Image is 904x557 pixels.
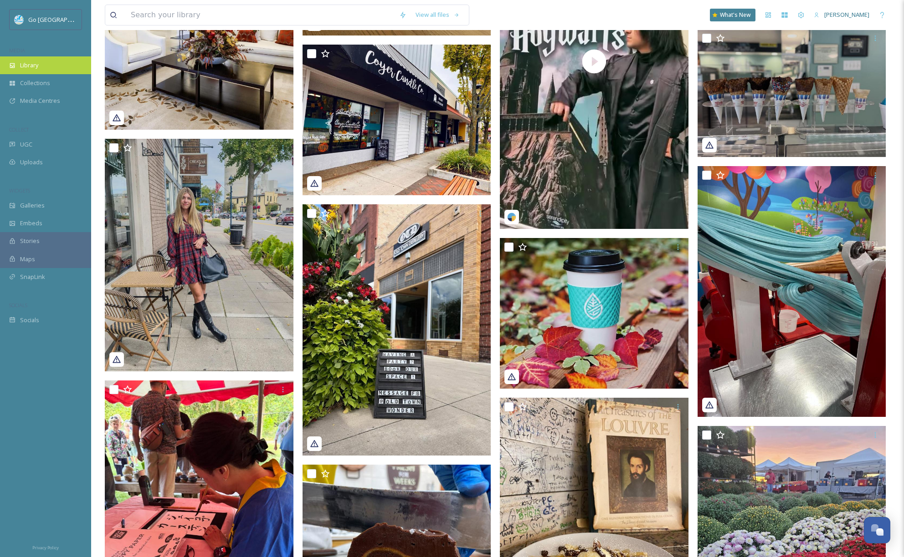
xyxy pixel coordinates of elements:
[507,213,516,222] img: snapsea-logo.png
[20,158,43,167] span: Uploads
[698,29,886,157] img: thecottagecreamerymidland-6064766.jpg
[20,61,38,70] span: Library
[303,45,491,195] img: coyercandleco-6065472.jpg
[20,201,45,210] span: Galleries
[20,273,45,281] span: SnapLink
[32,545,59,551] span: Privacy Policy
[28,15,96,24] span: Go [GEOGRAPHIC_DATA]
[20,316,39,324] span: Socials
[411,6,464,24] a: View all files
[303,204,491,456] img: oldtownwonder-6064764.jpg
[15,15,24,24] img: GoGreatLogo_MISkies_RegionalTrails%20%281%29.png
[824,10,869,19] span: [PERSON_NAME]
[20,255,35,263] span: Maps
[9,187,30,194] span: WIDGETS
[20,96,60,105] span: Media Centres
[20,237,40,245] span: Stories
[20,219,42,228] span: Embeds
[32,542,59,552] a: Privacy Policy
[9,126,29,133] span: COLLECT
[126,5,395,25] input: Search your library
[20,79,50,87] span: Collections
[20,140,32,149] span: UGC
[698,166,886,417] img: frankenmuthtaffykitchen-6064762.jpg
[809,6,874,24] a: [PERSON_NAME]
[9,302,27,309] span: SOCIALS
[9,47,25,54] span: MEDIA
[710,9,755,21] a: What's New
[105,139,293,371] img: adorn_frankenmuth-6065473.jpg
[864,517,890,543] button: Open Chat
[500,238,688,389] img: grovetealounge-6061895.jpg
